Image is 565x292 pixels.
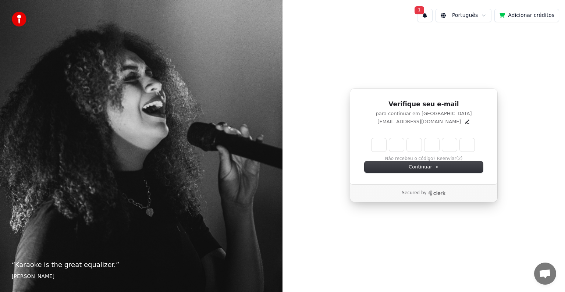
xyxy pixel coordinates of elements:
[377,118,461,125] p: [EMAIL_ADDRESS][DOMAIN_NAME]
[389,138,404,152] input: Digit 2
[365,110,483,117] p: para continuar em [GEOGRAPHIC_DATA]
[428,190,446,196] a: Clerk logo
[12,12,26,26] img: youka
[417,9,433,22] button: 1
[402,190,426,196] p: Secured by
[365,161,483,172] button: Continuar
[12,273,271,280] footer: [PERSON_NAME]
[464,119,470,125] button: Edit
[12,260,271,270] p: “ Karaoke is the great equalizer. ”
[442,138,457,152] input: Digit 5
[415,6,424,14] span: 1
[460,138,475,152] input: Digit 6
[370,137,476,153] div: Verification code input
[372,138,386,152] input: Enter verification code. Digit 1
[409,164,439,170] span: Continuar
[424,138,439,152] input: Digit 4
[365,100,483,109] h1: Verifique seu e-mail
[407,138,422,152] input: Digit 3
[534,263,556,285] a: Bate-papo aberto
[494,9,559,22] button: Adicionar créditos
